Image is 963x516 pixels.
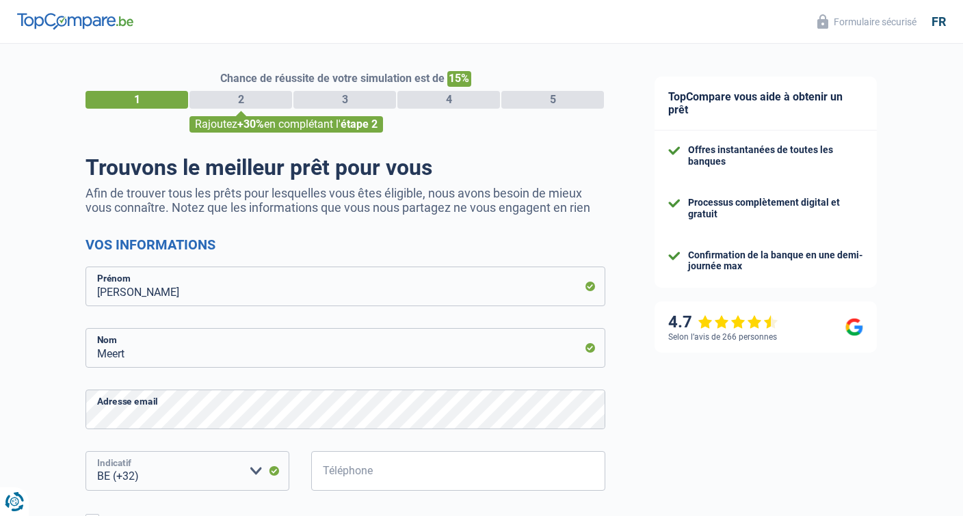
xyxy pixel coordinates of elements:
div: 2 [189,91,292,109]
span: +30% [237,118,264,131]
h2: Vos informations [85,236,605,253]
div: TopCompare vous aide à obtenir un prêt [655,77,877,131]
div: Confirmation de la banque en une demi-journée max [688,249,863,273]
div: fr [932,14,946,29]
div: 5 [501,91,604,109]
div: Rajoutez en complétant l' [189,116,383,133]
div: Offres instantanées de toutes les banques [688,144,863,167]
div: 4.7 [668,312,778,332]
input: 401020304 [311,451,605,491]
p: Afin de trouver tous les prêts pour lesquelles vous êtes éligible, nous avons besoin de mieux vou... [85,186,605,215]
span: étape 2 [341,118,378,131]
h1: Trouvons le meilleur prêt pour vous [85,154,605,180]
div: 3 [293,91,396,109]
button: Formulaire sécurisé [809,10,925,33]
div: Processus complètement digital et gratuit [688,197,863,220]
div: Selon l’avis de 266 personnes [668,332,777,342]
span: 15% [447,71,471,87]
span: Chance de réussite de votre simulation est de [220,72,445,85]
img: TopCompare Logo [17,13,133,29]
div: 4 [397,91,500,109]
div: 1 [85,91,188,109]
